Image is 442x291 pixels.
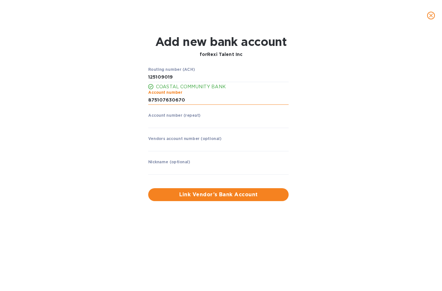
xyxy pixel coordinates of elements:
button: close [423,8,439,23]
h1: Add new bank account [155,35,287,48]
span: Link Vendor’s Bank Account [153,191,283,199]
label: Vendors account number (optional) [148,137,221,141]
b: for Rexi Talent Inc [200,52,242,57]
p: COASTAL COMMUNITY BANK [156,83,289,90]
label: Routing number (ACH) [148,68,195,71]
button: Link Vendor’s Bank Account [148,188,289,201]
label: Account number (repeat) [148,114,201,118]
label: Nickname (optional) [148,160,190,164]
label: Account number [148,91,182,94]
